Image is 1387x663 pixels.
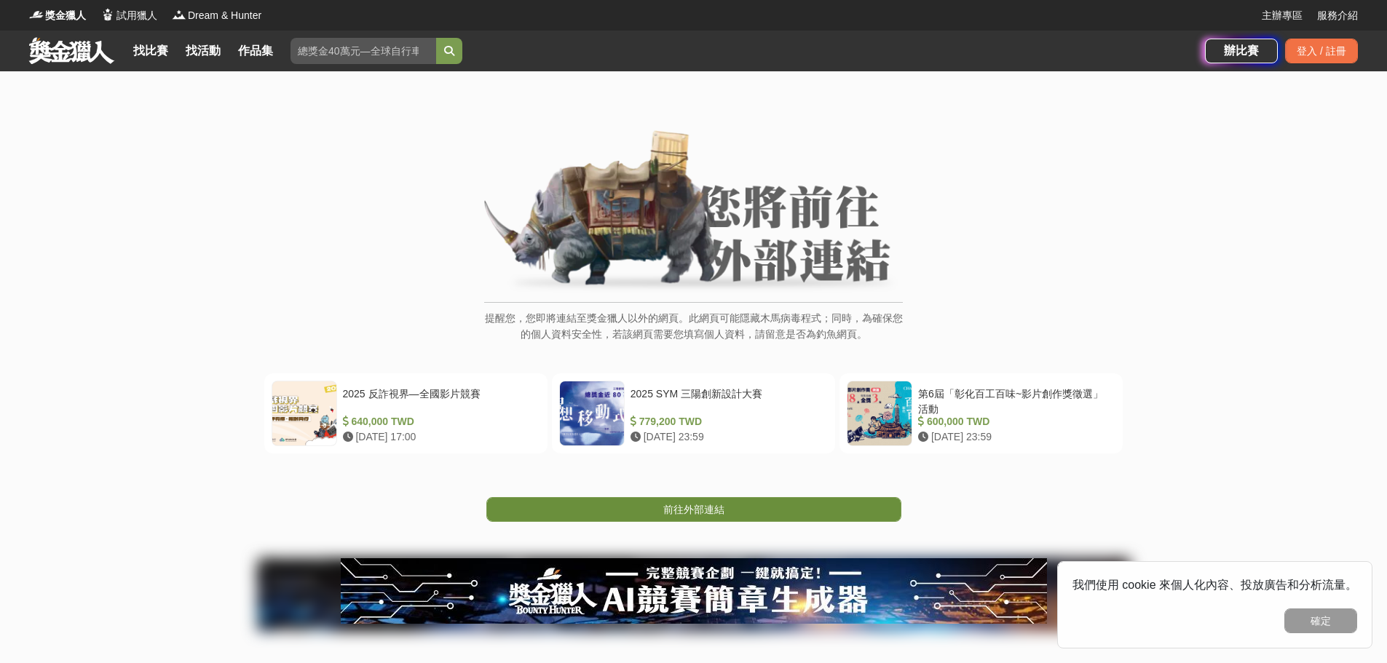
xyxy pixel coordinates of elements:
img: Logo [29,7,44,22]
a: Logo獎金獵人 [29,8,86,23]
div: 登入 / 註冊 [1285,39,1358,63]
a: LogoDream & Hunter [172,8,261,23]
div: 2025 SYM 三陽創新設計大賽 [631,386,822,414]
a: 服務介紹 [1317,8,1358,23]
span: 前往外部連結 [663,504,724,515]
p: 提醒您，您即將連結至獎金獵人以外的網頁。此網頁可能隱藏木馬病毒程式；同時，為確保您的個人資料安全性，若該網頁需要您填寫個人資料，請留意是否為釣魚網頁。 [484,310,903,357]
a: 2025 SYM 三陽創新設計大賽 779,200 TWD [DATE] 23:59 [552,373,835,453]
img: Logo [100,7,115,22]
div: 600,000 TWD [918,414,1110,429]
button: 確定 [1284,608,1357,633]
span: 獎金獵人 [45,8,86,23]
img: External Link Banner [484,130,903,295]
div: 第6屆「彰化百工百味~影片創作獎徵選」活動 [918,386,1110,414]
div: [DATE] 17:00 [343,429,534,445]
img: e66c81bb-b616-479f-8cf1-2a61d99b1888.jpg [341,558,1047,624]
a: 辦比賽 [1205,39,1278,63]
div: [DATE] 23:59 [918,429,1110,445]
span: 試用獵人 [116,8,157,23]
a: 找比賽 [127,41,174,61]
div: 779,200 TWD [631,414,822,429]
span: Dream & Hunter [188,8,261,23]
a: 作品集 [232,41,279,61]
span: 我們使用 cookie 來個人化內容、投放廣告和分析流量。 [1072,579,1357,591]
div: 2025 反詐視界—全國影片競賽 [343,386,534,414]
img: Logo [172,7,186,22]
a: 前往外部連結 [486,497,901,522]
a: 主辦專區 [1262,8,1303,23]
a: Logo試用獵人 [100,8,157,23]
div: [DATE] 23:59 [631,429,822,445]
a: 2025 反詐視界—全國影片競賽 640,000 TWD [DATE] 17:00 [264,373,548,453]
div: 640,000 TWD [343,414,534,429]
input: 總獎金40萬元—全球自行車設計比賽 [291,38,436,64]
a: 找活動 [180,41,226,61]
a: 第6屆「彰化百工百味~影片創作獎徵選」活動 600,000 TWD [DATE] 23:59 [839,373,1123,453]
